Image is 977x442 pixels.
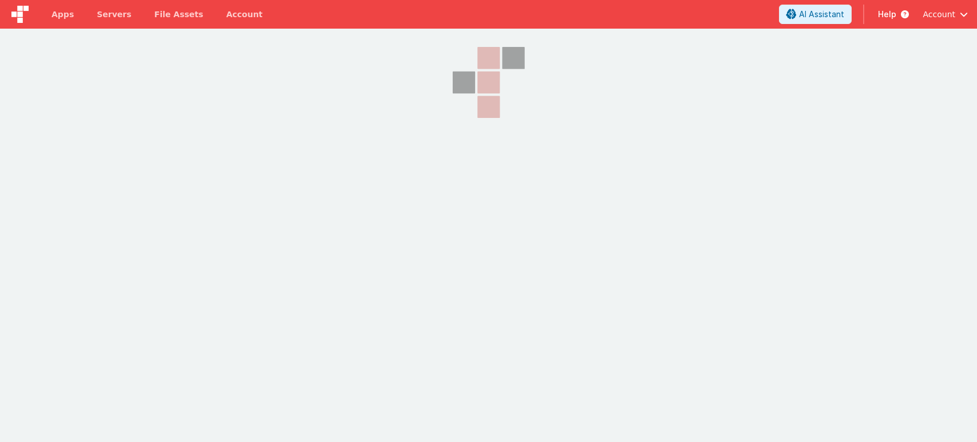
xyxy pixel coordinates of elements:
button: Account [923,9,968,20]
span: Help [878,9,896,20]
span: Apps [52,9,74,20]
span: Servers [97,9,131,20]
span: File Assets [155,9,204,20]
span: Account [923,9,955,20]
span: AI Assistant [799,9,844,20]
button: AI Assistant [779,5,852,24]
